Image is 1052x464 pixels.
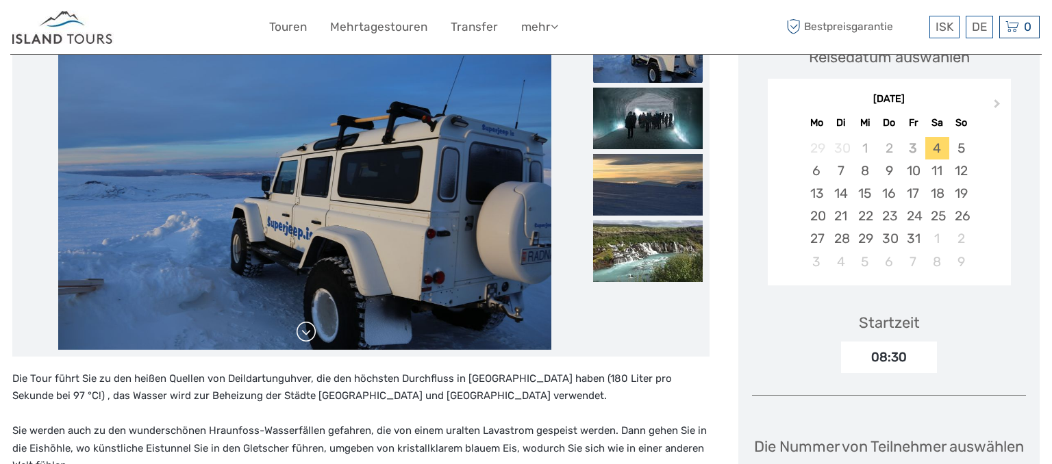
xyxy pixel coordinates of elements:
[901,182,925,205] div: Choose Freitag, 17. Oktober 2025
[853,159,877,182] div: Choose Mittwoch, 8. Oktober 2025
[949,159,973,182] div: Choose Sonntag, 12. Oktober 2025
[949,227,973,250] div: Choose Sonntag, 2. November 2025
[949,137,973,159] div: Choose Sonntag, 5. Oktober 2025
[925,205,949,227] div: Choose Samstag, 25. Oktober 2025
[805,250,829,273] div: Choose Montag, 3. November 2025
[877,205,901,227] div: Choose Donnerstag, 23. Oktober 2025
[158,21,174,38] button: Open LiveChat chat widget
[925,137,949,159] div: Choose Samstag, 4. Oktober 2025
[829,114,853,132] div: Di
[936,20,953,34] span: ISK
[829,159,853,182] div: Choose Dienstag, 7. Oktober 2025
[877,227,901,250] div: Choose Donnerstag, 30. Oktober 2025
[901,227,925,250] div: Choose Freitag, 31. Oktober 2025
[853,114,877,132] div: Mi
[805,227,829,250] div: Choose Montag, 27. Oktober 2025
[901,114,925,132] div: Fr
[949,205,973,227] div: Choose Sonntag, 26. Oktober 2025
[966,16,993,38] div: DE
[841,341,937,373] div: 08:30
[521,17,558,37] a: mehr
[19,24,155,35] p: We're away right now. Please check back later!
[783,16,926,38] span: Bestpreisgarantie
[330,17,427,37] a: Mehrtagestouren
[877,137,901,159] div: Not available Donnerstag, 2. Oktober 2025
[853,250,877,273] div: Choose Mittwoch, 5. November 2025
[809,47,970,68] div: Reisedatum auswählen
[988,96,1010,118] button: Next Month
[877,114,901,132] div: Do
[853,205,877,227] div: Choose Mittwoch, 22. Oktober 2025
[829,137,853,159] div: Not available Dienstag, 30. September 2025
[58,21,551,350] img: b85f8a0246de406c9b3d52a5983b7b46_main_slider.jpg
[829,227,853,250] div: Choose Dienstag, 28. Oktober 2025
[949,114,973,132] div: So
[859,312,920,333] div: Startzeit
[12,10,114,44] img: Iceland ProTravel
[805,205,829,227] div: Choose Montag, 20. Oktober 2025
[949,182,973,205] div: Choose Sonntag, 19. Oktober 2025
[269,17,307,37] a: Touren
[829,250,853,273] div: Choose Dienstag, 4. November 2025
[805,114,829,132] div: Mo
[451,17,498,37] a: Transfer
[593,220,703,282] img: 013cd535d5314907865d9f70972ae6e0_slider_thumbnail.jpg
[829,182,853,205] div: Choose Dienstag, 14. Oktober 2025
[1022,20,1034,34] span: 0
[593,154,703,216] img: dea01bb124844ca89e754ca56bdbe7c4_slider_thumbnail.jpg
[593,88,703,149] img: 50dc37d10a1d46e8b887cd423a1aece0_slider_thumbnail.jpg
[772,137,1006,273] div: month 2025-10
[853,227,877,250] div: Choose Mittwoch, 29. Oktober 2025
[829,205,853,227] div: Choose Dienstag, 21. Oktober 2025
[925,182,949,205] div: Choose Samstag, 18. Oktober 2025
[949,250,973,273] div: Choose Sonntag, 9. November 2025
[925,250,949,273] div: Choose Samstag, 8. November 2025
[901,250,925,273] div: Choose Freitag, 7. November 2025
[853,182,877,205] div: Choose Mittwoch, 15. Oktober 2025
[925,114,949,132] div: Sa
[925,159,949,182] div: Choose Samstag, 11. Oktober 2025
[805,159,829,182] div: Choose Montag, 6. Oktober 2025
[901,205,925,227] div: Choose Freitag, 24. Oktober 2025
[901,137,925,159] div: Not available Freitag, 3. Oktober 2025
[805,182,829,205] div: Choose Montag, 13. Oktober 2025
[877,159,901,182] div: Choose Donnerstag, 9. Oktober 2025
[768,92,1011,107] div: [DATE]
[901,159,925,182] div: Choose Freitag, 10. Oktober 2025
[877,250,901,273] div: Choose Donnerstag, 6. November 2025
[805,137,829,159] div: Not available Montag, 29. September 2025
[925,227,949,250] div: Choose Samstag, 1. November 2025
[853,137,877,159] div: Not available Mittwoch, 1. Oktober 2025
[877,182,901,205] div: Choose Donnerstag, 16. Oktober 2025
